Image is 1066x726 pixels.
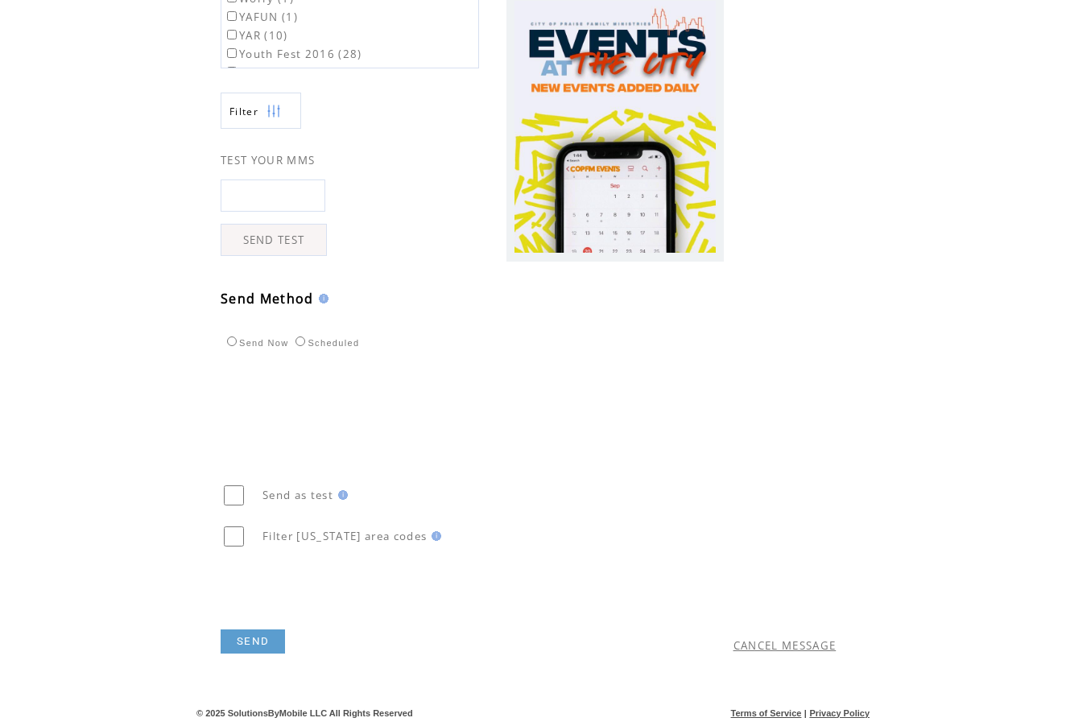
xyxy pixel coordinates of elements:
[291,338,359,348] label: Scheduled
[266,93,281,130] img: filters.png
[221,93,301,129] a: Filter
[227,30,237,39] input: YAR (10)
[733,638,837,653] a: CANCEL MESSAGE
[262,529,427,543] span: Filter [US_STATE] area codes
[227,48,237,58] input: Youth Fest 2016 (28)
[314,294,328,303] img: help.gif
[227,11,237,21] input: YAFUN (1)
[223,338,288,348] label: Send Now
[224,47,362,61] label: Youth Fest 2016 (28)
[427,531,441,541] img: help.gif
[196,708,413,718] span: © 2025 SolutionsByMobile LLC All Rights Reserved
[224,28,288,43] label: YAR (10)
[333,490,348,500] img: help.gif
[295,336,305,346] input: Scheduled
[262,488,333,502] span: Send as test
[221,224,327,256] a: SEND TEST
[229,105,258,118] span: Show filters
[224,65,300,80] label: youth1 (9)
[804,708,807,718] span: |
[221,290,314,307] span: Send Method
[224,10,298,24] label: YAFUN (1)
[221,629,285,654] a: SEND
[227,336,237,346] input: Send Now
[809,708,870,718] a: Privacy Policy
[221,153,315,167] span: TEST YOUR MMS
[731,708,802,718] a: Terms of Service
[227,67,237,76] input: youth1 (9)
